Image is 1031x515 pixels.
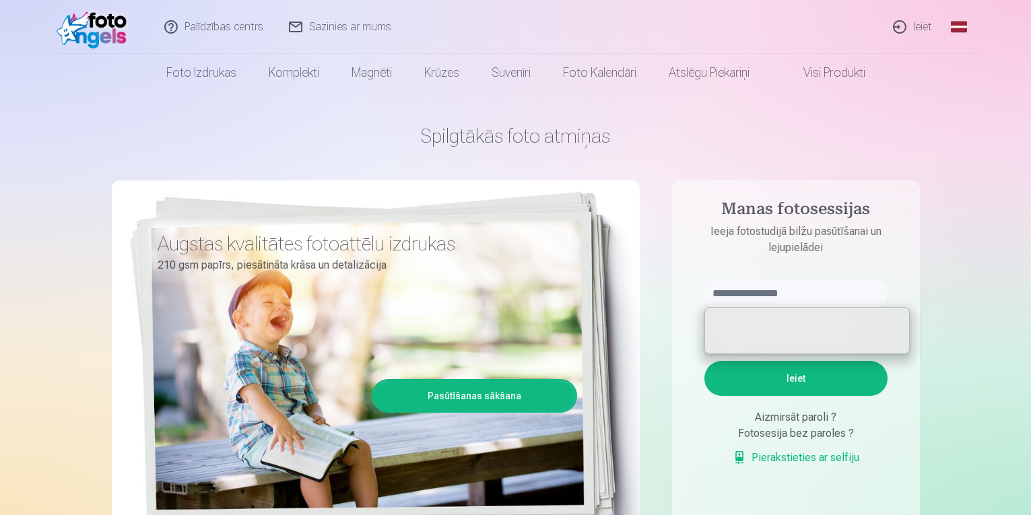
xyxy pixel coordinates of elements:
[547,54,653,92] a: Foto kalendāri
[733,450,859,466] a: Pierakstieties ar selfiju
[408,54,475,92] a: Krūzes
[766,54,882,92] a: Visi produkti
[691,224,901,256] p: Ieeja fotostudijā bilžu pasūtīšanai un lejupielādei
[158,256,567,275] p: 210 gsm papīrs, piesātināta krāsa un detalizācija
[704,361,888,396] button: Ieiet
[653,54,766,92] a: Atslēgu piekariņi
[57,5,134,48] img: /fa1
[112,124,920,148] h1: Spilgtākās foto atmiņas
[253,54,335,92] a: Komplekti
[374,381,575,411] a: Pasūtīšanas sākšana
[691,199,901,224] h4: Manas fotosessijas
[475,54,547,92] a: Suvenīri
[704,425,888,442] div: Fotosesija bez paroles ?
[704,409,888,425] div: Aizmirsāt paroli ?
[150,54,253,92] a: Foto izdrukas
[335,54,408,92] a: Magnēti
[158,232,567,256] h3: Augstas kvalitātes fotoattēlu izdrukas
